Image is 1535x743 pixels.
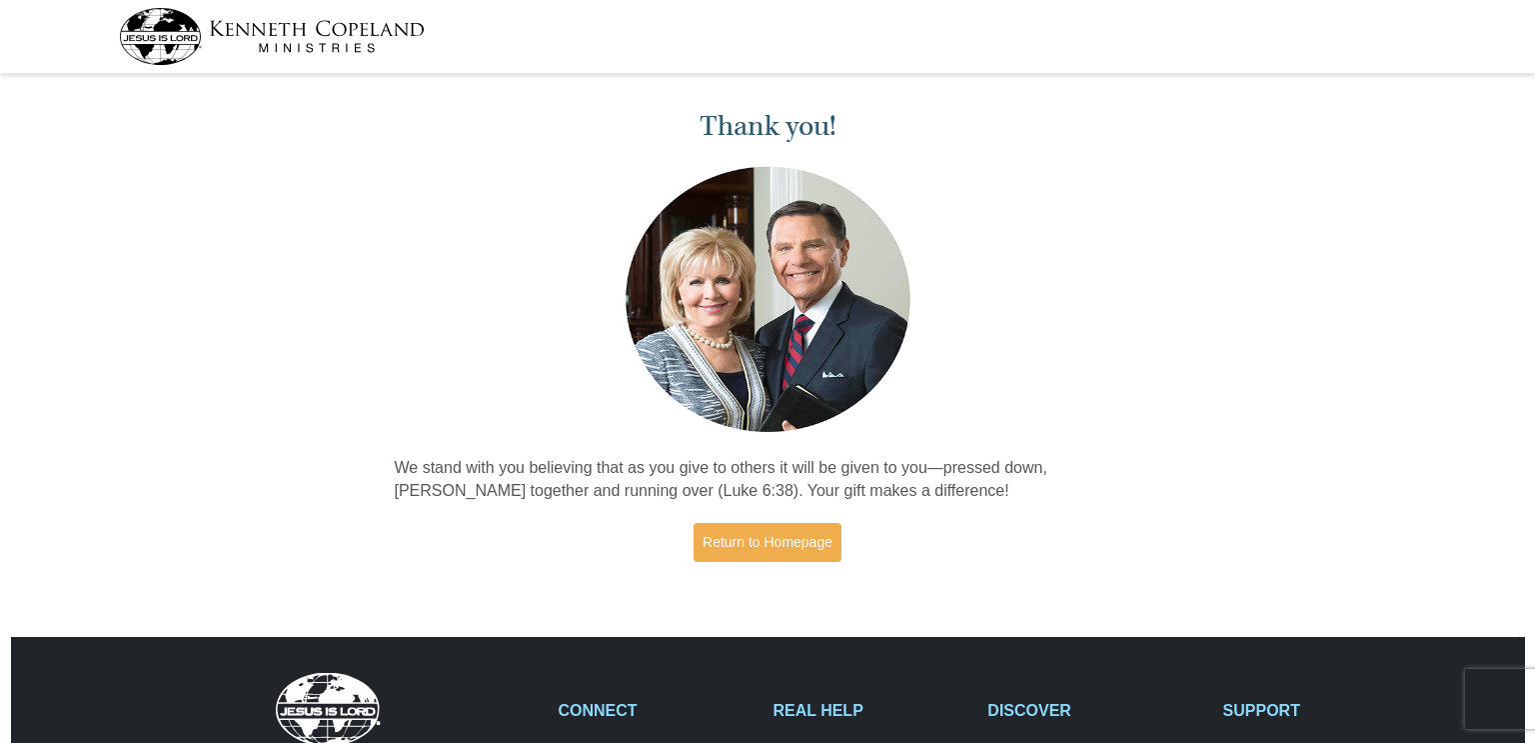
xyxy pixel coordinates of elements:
h2: CONNECT [559,701,753,720]
img: kcm-header-logo.svg [119,8,425,65]
a: Return to Homepage [694,523,841,562]
h2: REAL HELP [772,701,966,720]
h2: DISCOVER [987,701,1201,720]
p: We stand with you believing that as you give to others it will be given to you—pressed down, [PER... [395,457,1141,503]
img: Kenneth and Gloria [621,162,915,437]
h1: Thank you! [395,110,1141,143]
h2: SUPPORT [1223,701,1417,720]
